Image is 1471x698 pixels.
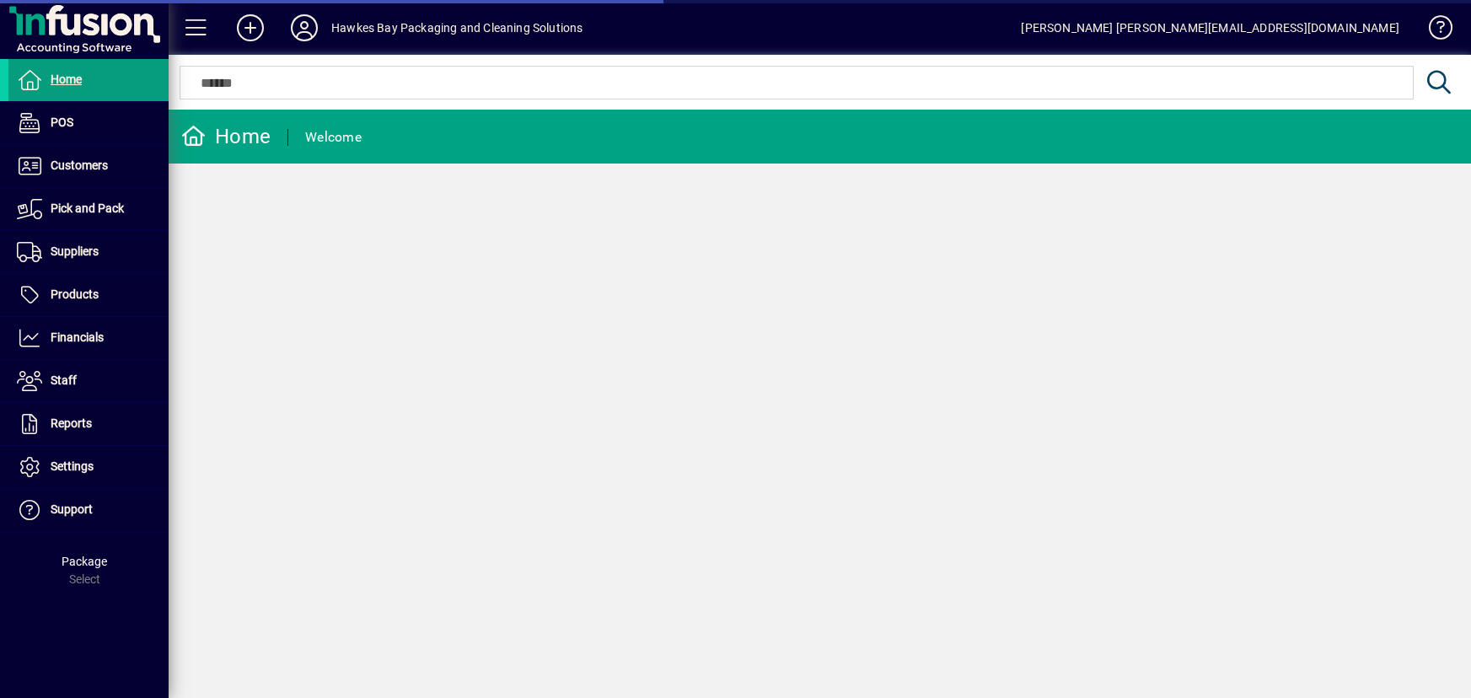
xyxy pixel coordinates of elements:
a: Knowledge Base [1416,3,1450,58]
span: Customers [51,158,108,172]
a: Customers [8,145,169,187]
span: Products [51,287,99,301]
span: Support [51,502,93,516]
a: Staff [8,360,169,402]
div: Welcome [305,124,362,151]
a: POS [8,102,169,144]
span: Pick and Pack [51,201,124,215]
span: Suppliers [51,244,99,258]
a: Reports [8,403,169,445]
button: Add [223,13,277,43]
a: Settings [8,446,169,488]
span: Staff [51,373,77,387]
span: Settings [51,459,94,473]
span: Package [62,555,107,568]
span: Financials [51,330,104,344]
span: Home [51,72,82,86]
span: Reports [51,416,92,430]
span: POS [51,115,73,129]
button: Profile [277,13,331,43]
a: Suppliers [8,231,169,273]
a: Pick and Pack [8,188,169,230]
div: Home [181,123,271,150]
div: Hawkes Bay Packaging and Cleaning Solutions [331,14,583,41]
a: Financials [8,317,169,359]
div: [PERSON_NAME] [PERSON_NAME][EMAIL_ADDRESS][DOMAIN_NAME] [1021,14,1399,41]
a: Support [8,489,169,531]
a: Products [8,274,169,316]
